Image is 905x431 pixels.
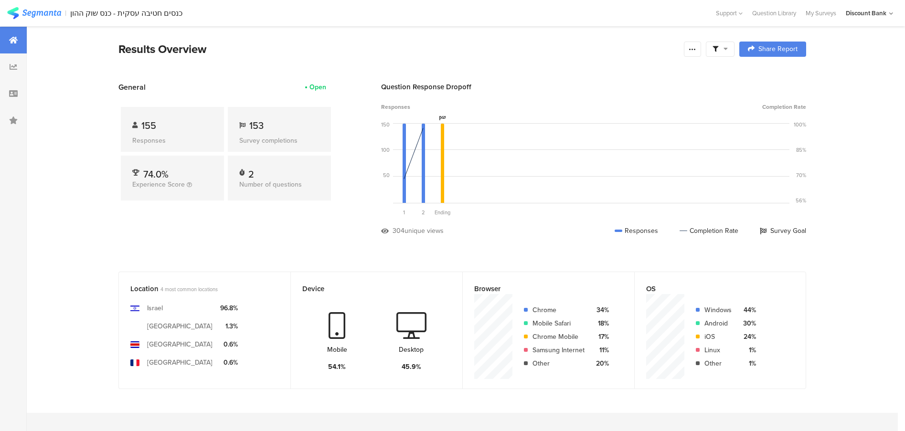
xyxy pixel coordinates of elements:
span: 2 [422,209,425,216]
div: Survey Goal [760,226,806,236]
div: Samsung Internet [532,345,585,355]
a: Question Library [747,9,801,18]
div: 1% [739,358,756,368]
div: כנסים חטיבה עסקית - כנס שוק ההון [70,9,182,18]
div: 1.3% [220,321,238,331]
a: My Surveys [801,9,841,18]
div: Ending [433,209,452,216]
div: Results Overview [118,41,679,58]
div: Android [704,318,732,328]
div: Open [309,82,326,92]
div: Desktop [399,345,424,355]
div: 24% [739,332,756,342]
div: Chrome [532,305,585,315]
div: 45.9% [402,362,421,372]
div: 20% [592,358,609,368]
div: 304 [393,226,405,236]
div: 100% [794,121,806,128]
div: 30% [739,318,756,328]
div: Completion Rate [680,226,738,236]
span: 155 [141,118,156,133]
div: 2 [248,167,254,177]
div: Linux [704,345,732,355]
div: Israel [147,303,163,313]
span: 74.0% [143,167,169,181]
span: Experience Score [132,179,185,189]
div: [GEOGRAPHIC_DATA] [147,339,213,349]
div: Other [532,358,585,368]
div: unique views [405,226,444,236]
img: segmanta logo [7,7,61,19]
div: 150 [381,121,390,128]
span: Share Report [758,46,798,53]
div: Question Response Dropoff [381,82,806,92]
div: 44% [739,305,756,315]
div: Other [704,358,732,368]
span: 153 [249,118,264,133]
div: Responses [615,226,658,236]
div: Responses [132,136,213,146]
div: [GEOGRAPHIC_DATA] [147,357,213,368]
div: 17% [592,332,609,342]
div: 56% [796,197,806,204]
div: 70% [796,171,806,179]
span: Completion Rate [762,103,806,111]
span: Number of questions [239,179,302,189]
div: Browser [474,284,607,294]
div: Location [130,284,263,294]
div: Mobile [327,345,347,355]
div: Windows [704,305,732,315]
div: Mobile Safari [532,318,585,328]
div: 54.1% [328,362,346,372]
span: 4 most common locations [160,285,218,293]
span: 1 [403,209,405,216]
div: 11% [592,345,609,355]
div: Chrome Mobile [532,332,585,342]
div: Support [716,6,743,21]
div: 34% [592,305,609,315]
div: | [65,8,66,19]
div: 1% [739,345,756,355]
div: 50 [383,171,390,179]
i: Survey Goal [439,114,446,120]
div: 100 [381,146,390,154]
span: Responses [381,103,410,111]
div: 0.6% [220,357,238,368]
div: Survey completions [239,136,319,146]
div: 0.6% [220,339,238,349]
div: 18% [592,318,609,328]
div: Discount Bank [846,9,886,18]
span: General [118,82,146,93]
div: 85% [796,146,806,154]
div: 96.8% [220,303,238,313]
div: OS [646,284,778,294]
div: iOS [704,332,732,342]
div: [GEOGRAPHIC_DATA] [147,321,213,331]
div: Device [302,284,435,294]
